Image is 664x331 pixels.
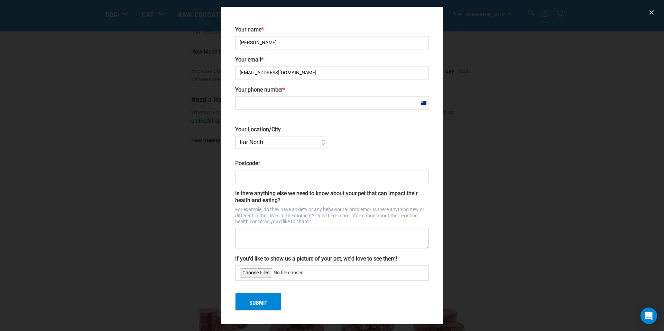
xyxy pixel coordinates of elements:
label: Your Location/City [235,126,329,133]
div: Open Intercom Messenger [640,308,657,324]
button: close [646,7,657,18]
label: Your email [235,56,429,63]
button: Submit [235,293,282,311]
label: Your phone number [235,86,429,93]
label: Is there anything else we need to know about your pet that can impact their health and eating? [235,190,429,204]
label: If you'd like to show us a picture of your pet, we'd love to see them! [235,255,429,262]
label: Postcode [235,160,429,167]
label: Your name [235,26,429,33]
div: New Zealand: +64 [418,96,428,109]
p: For example, do they have anxiety or any behavioural problems? Is there anything new or different... [235,207,429,225]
